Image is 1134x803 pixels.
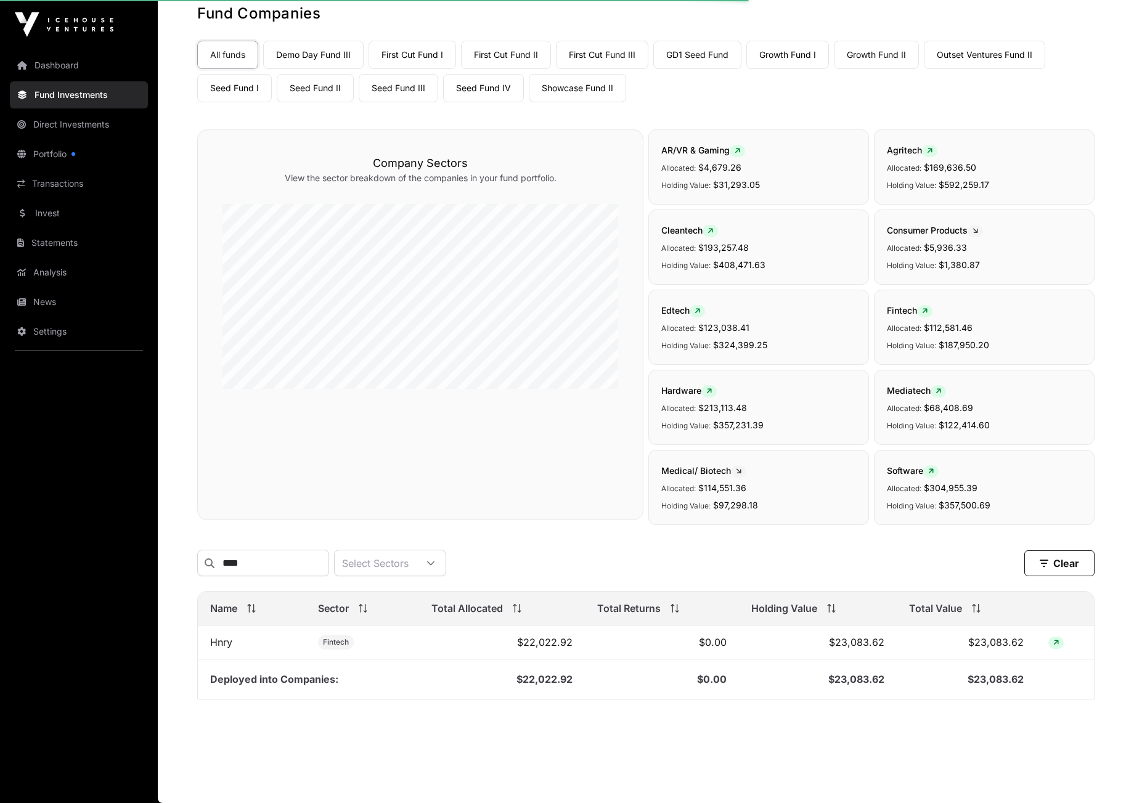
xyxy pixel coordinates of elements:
[661,225,718,235] span: Cleantech
[887,261,936,270] span: Holding Value:
[887,145,937,155] span: Agritech
[661,385,717,396] span: Hardware
[887,484,921,493] span: Allocated:
[197,74,272,102] a: Seed Fund I
[529,74,626,102] a: Showcase Fund II
[197,41,258,69] a: All funds
[887,243,921,253] span: Allocated:
[661,243,696,253] span: Allocated:
[369,41,456,69] a: First Cut Fund I
[10,81,148,108] a: Fund Investments
[1024,550,1095,576] button: Clear
[713,500,758,510] span: $97,298.18
[746,41,829,69] a: Growth Fund I
[661,421,711,430] span: Holding Value:
[222,172,618,184] p: View the sector breakdown of the companies in your fund portfolio.
[834,41,919,69] a: Growth Fund II
[210,601,237,616] span: Name
[939,500,990,510] span: $357,500.69
[939,259,980,270] span: $1,380.87
[197,4,1095,23] h1: Fund Companies
[431,601,503,616] span: Total Allocated
[210,636,232,648] a: Hnry
[887,324,921,333] span: Allocated:
[887,404,921,413] span: Allocated:
[198,659,419,699] td: Deployed into Companies:
[661,181,711,190] span: Holding Value:
[661,465,746,476] span: Medical/ Biotech
[887,341,936,350] span: Holding Value:
[1072,744,1134,803] iframe: Chat Widget
[661,341,711,350] span: Holding Value:
[887,225,983,235] span: Consumer Products
[661,163,696,173] span: Allocated:
[924,402,973,413] span: $68,408.69
[443,74,524,102] a: Seed Fund IV
[887,181,936,190] span: Holding Value:
[10,288,148,316] a: News
[698,242,749,253] span: $193,257.48
[739,626,897,659] td: $23,083.62
[939,179,989,190] span: $592,259.17
[661,261,711,270] span: Holding Value:
[713,179,760,190] span: $31,293.05
[10,52,148,79] a: Dashboard
[335,550,416,576] div: Select Sectors
[10,141,148,168] a: Portfolio
[924,483,977,493] span: $304,955.39
[887,305,932,316] span: Fintech
[419,626,585,659] td: $22,022.92
[713,259,765,270] span: $408,471.63
[939,340,989,350] span: $187,950.20
[10,111,148,138] a: Direct Investments
[713,420,764,430] span: $357,231.39
[739,659,897,699] td: $23,083.62
[887,465,939,476] span: Software
[419,659,585,699] td: $22,022.92
[661,324,696,333] span: Allocated:
[713,340,767,350] span: $324,399.25
[887,385,946,396] span: Mediatech
[597,601,661,616] span: Total Returns
[653,41,741,69] a: GD1 Seed Fund
[887,421,936,430] span: Holding Value:
[10,170,148,197] a: Transactions
[751,601,817,616] span: Holding Value
[924,322,973,333] span: $112,581.46
[887,501,936,510] span: Holding Value:
[661,145,745,155] span: AR/VR & Gaming
[661,305,705,316] span: Edtech
[698,322,749,333] span: $123,038.41
[924,41,1045,69] a: Outset Ventures Fund II
[698,483,746,493] span: $114,551.36
[887,163,921,173] span: Allocated:
[909,601,962,616] span: Total Value
[15,12,113,37] img: Icehouse Ventures Logo
[10,318,148,345] a: Settings
[939,420,990,430] span: $122,414.60
[222,155,618,172] h3: Company Sectors
[585,659,739,699] td: $0.00
[698,402,747,413] span: $213,113.48
[461,41,551,69] a: First Cut Fund II
[263,41,364,69] a: Demo Day Fund III
[10,200,148,227] a: Invest
[897,659,1036,699] td: $23,083.62
[10,229,148,256] a: Statements
[924,242,967,253] span: $5,936.33
[277,74,354,102] a: Seed Fund II
[359,74,438,102] a: Seed Fund III
[10,259,148,286] a: Analysis
[661,484,696,493] span: Allocated:
[585,626,739,659] td: $0.00
[556,41,648,69] a: First Cut Fund III
[661,404,696,413] span: Allocated:
[318,601,349,616] span: Sector
[698,162,741,173] span: $4,679.26
[661,501,711,510] span: Holding Value:
[924,162,976,173] span: $169,636.50
[323,637,349,647] span: Fintech
[897,626,1036,659] td: $23,083.62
